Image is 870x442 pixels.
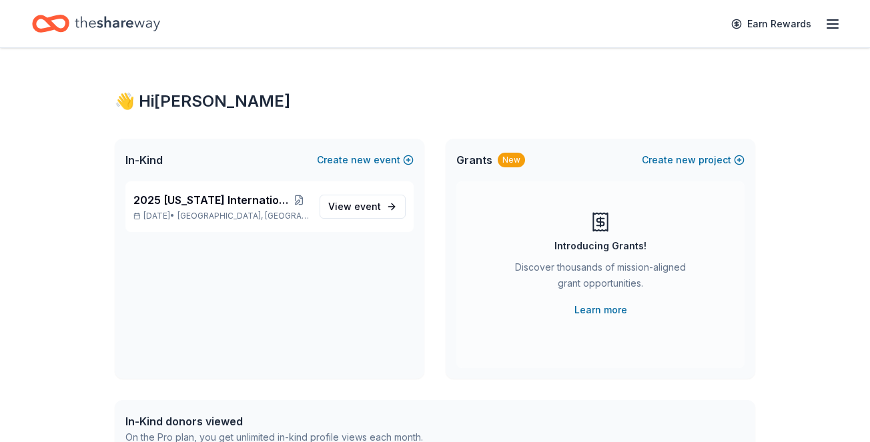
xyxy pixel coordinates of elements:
[320,195,406,219] a: View event
[723,12,819,36] a: Earn Rewards
[642,152,745,168] button: Createnewproject
[125,413,423,429] div: In-Kind donors viewed
[456,152,492,168] span: Grants
[177,211,309,221] span: [GEOGRAPHIC_DATA], [GEOGRAPHIC_DATA]
[354,201,381,212] span: event
[498,153,525,167] div: New
[554,238,646,254] div: Introducing Grants!
[32,8,160,39] a: Home
[574,302,627,318] a: Learn more
[133,192,289,208] span: 2025 [US_STATE] International Air Show
[317,152,414,168] button: Createnewevent
[115,91,755,112] div: 👋 Hi [PERSON_NAME]
[676,152,696,168] span: new
[510,259,691,297] div: Discover thousands of mission-aligned grant opportunities.
[125,152,163,168] span: In-Kind
[133,211,309,221] p: [DATE] •
[328,199,381,215] span: View
[351,152,371,168] span: new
